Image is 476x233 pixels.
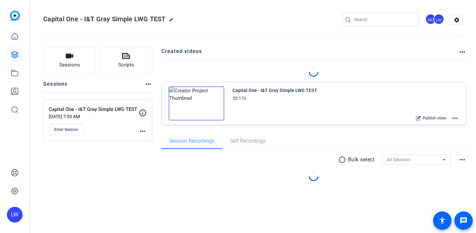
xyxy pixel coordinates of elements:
[458,48,466,56] mat-icon: more_horiz
[425,14,437,25] ngx-avatar: Michaela Cornwall
[118,61,134,69] span: Scripts
[450,15,463,25] mat-icon: settings
[7,207,23,223] div: LW
[425,14,436,25] div: MC
[423,116,447,121] span: Publish video
[438,217,446,224] mat-icon: accessibility
[43,47,96,74] button: Sessions
[49,124,84,135] button: Enter Session
[348,156,375,164] p: Bulk select
[169,17,177,25] mat-icon: edit
[458,156,466,164] mat-icon: more_horiz
[100,47,153,74] button: Scripts
[451,114,459,122] mat-icon: more_horiz
[387,157,410,162] span: All Sessions
[169,138,214,144] span: Session Recordings
[59,61,80,69] span: Sessions
[49,106,139,113] p: Capital One - I&T Gray Simple LWG TEST
[232,94,246,102] div: 30:17s
[433,14,445,25] ngx-avatar: Lauren Warner
[169,86,224,120] img: Creator Project Thumbnail
[232,86,317,94] div: Capital One - I&T Gray Simple LWG TEST
[460,217,467,224] mat-icon: message
[230,138,266,144] span: Self Recordings
[161,47,459,60] h2: Created videos
[10,10,20,21] img: blue-gradient.svg
[43,80,68,93] h2: Sessions
[43,15,166,23] span: Capital One - I&T Gray Simple LWG TEST
[144,80,152,88] mat-icon: more_horiz
[139,127,147,135] mat-icon: more_horiz
[54,127,78,132] span: Enter Session
[433,14,444,25] div: LW
[49,114,139,119] p: [DATE] 7:53 AM
[338,156,348,164] mat-icon: radio_button_unchecked
[355,16,413,24] input: Search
